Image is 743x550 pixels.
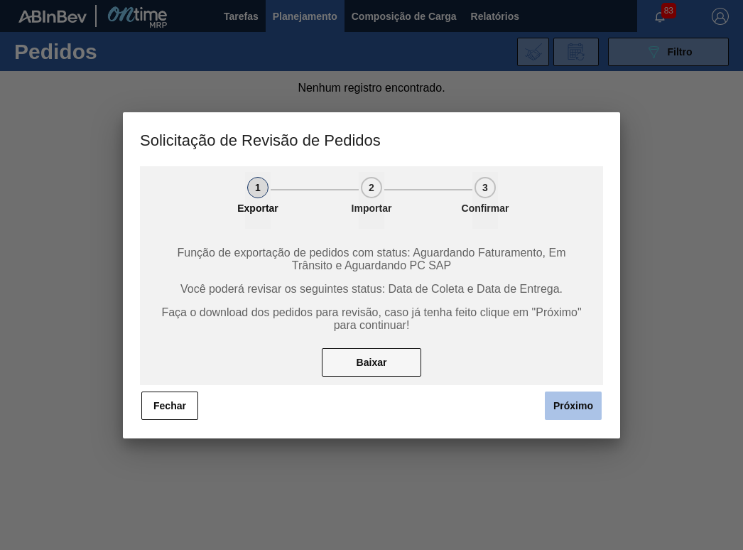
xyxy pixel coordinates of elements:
button: 1Exportar [245,172,271,229]
button: 3Confirmar [472,172,498,229]
span: Faça o download dos pedidos para revisão, caso já tenha feito clique em "Próximo" para continuar! [156,306,587,332]
div: 3 [474,177,496,198]
h3: Solicitação de Revisão de Pedidos [123,112,620,166]
button: Próximo [545,392,602,420]
p: Importar [336,203,407,214]
p: Exportar [222,203,293,214]
p: Confirmar [450,203,521,214]
button: 2Importar [359,172,384,229]
div: 2 [361,177,382,198]
span: Você poderá revisar os seguintes status: Data de Coleta e Data de Entrega. [156,283,587,296]
button: Baixar [322,348,421,377]
span: Função de exportação de pedidos com status: Aguardando Faturamento, Em Trânsito e Aguardando PC SAP [156,247,587,272]
div: 1 [247,177,269,198]
button: Fechar [141,392,198,420]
